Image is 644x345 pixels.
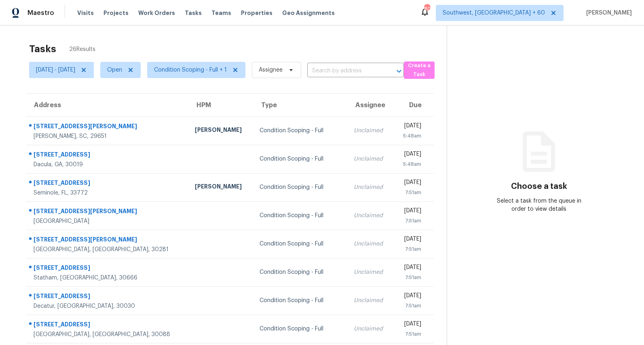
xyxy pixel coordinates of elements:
span: Projects [103,9,129,17]
div: [STREET_ADDRESS] [34,292,182,302]
div: Condition Scoping - Full [260,212,341,220]
div: [PERSON_NAME] [195,126,247,136]
div: 7:51am [399,217,421,225]
div: 5:48am [399,132,421,140]
div: Select a task from the queue in order to view details [493,197,585,213]
div: 7:51am [399,245,421,253]
th: HPM [188,94,253,116]
span: Work Orders [138,9,175,17]
div: [DATE] [399,207,421,217]
span: Condition Scoping - Full + 1 [154,66,227,74]
div: Condition Scoping - Full [260,325,341,333]
div: 7:51am [399,330,421,338]
span: Tasks [185,10,202,16]
div: [DATE] [399,235,421,245]
span: [DATE] - [DATE] [36,66,75,74]
div: [DATE] [399,263,421,273]
div: Unclaimed [354,212,386,220]
h2: Tasks [29,45,56,53]
span: Open [107,66,122,74]
div: [GEOGRAPHIC_DATA], [GEOGRAPHIC_DATA], 30281 [34,246,182,254]
div: Unclaimed [354,325,386,333]
div: 5:48am [399,160,421,168]
div: [DATE] [399,150,421,160]
div: Statham, [GEOGRAPHIC_DATA], 30666 [34,274,182,282]
span: Teams [211,9,231,17]
div: Condition Scoping - Full [260,296,341,305]
div: [DATE] [399,122,421,132]
span: 26 Results [69,45,95,53]
span: Southwest, [GEOGRAPHIC_DATA] + 60 [443,9,545,17]
h3: Choose a task [511,182,567,190]
th: Address [26,94,188,116]
div: Condition Scoping - Full [260,183,341,191]
div: Decatur, [GEOGRAPHIC_DATA], 30030 [34,302,182,310]
span: Properties [241,9,272,17]
div: [STREET_ADDRESS] [34,320,182,330]
div: Dacula, GA, 30019 [34,161,182,169]
div: [STREET_ADDRESS] [34,264,182,274]
th: Due [393,94,434,116]
div: Unclaimed [354,296,386,305]
div: Seminole, FL, 33772 [34,189,182,197]
div: Condition Scoping - Full [260,127,341,135]
div: [STREET_ADDRESS][PERSON_NAME] [34,207,182,217]
div: 7:51am [399,188,421,197]
div: Unclaimed [354,240,386,248]
div: [DATE] [399,178,421,188]
div: Unclaimed [354,155,386,163]
button: Open [393,66,405,77]
div: Unclaimed [354,268,386,276]
div: [STREET_ADDRESS][PERSON_NAME] [34,235,182,246]
div: [GEOGRAPHIC_DATA] [34,217,182,225]
div: 7:51am [399,302,421,310]
div: Unclaimed [354,183,386,191]
div: Condition Scoping - Full [260,155,341,163]
th: Type [253,94,348,116]
button: Create a Task [404,61,435,79]
span: Maestro [27,9,54,17]
span: Geo Assignments [282,9,335,17]
div: 7:51am [399,273,421,282]
span: Assignee [259,66,283,74]
div: [GEOGRAPHIC_DATA], [GEOGRAPHIC_DATA], 30088 [34,330,182,339]
div: [DATE] [399,292,421,302]
div: [PERSON_NAME] [195,182,247,193]
div: [STREET_ADDRESS][PERSON_NAME] [34,122,182,132]
th: Assignee [347,94,393,116]
div: [PERSON_NAME], SC, 29651 [34,132,182,140]
div: [STREET_ADDRESS] [34,150,182,161]
div: 804 [424,5,430,13]
div: Condition Scoping - Full [260,268,341,276]
div: Unclaimed [354,127,386,135]
div: [DATE] [399,320,421,330]
div: [STREET_ADDRESS] [34,179,182,189]
div: Condition Scoping - Full [260,240,341,248]
span: Visits [77,9,94,17]
span: [PERSON_NAME] [583,9,632,17]
span: Create a Task [408,61,431,80]
input: Search by address [307,65,381,77]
